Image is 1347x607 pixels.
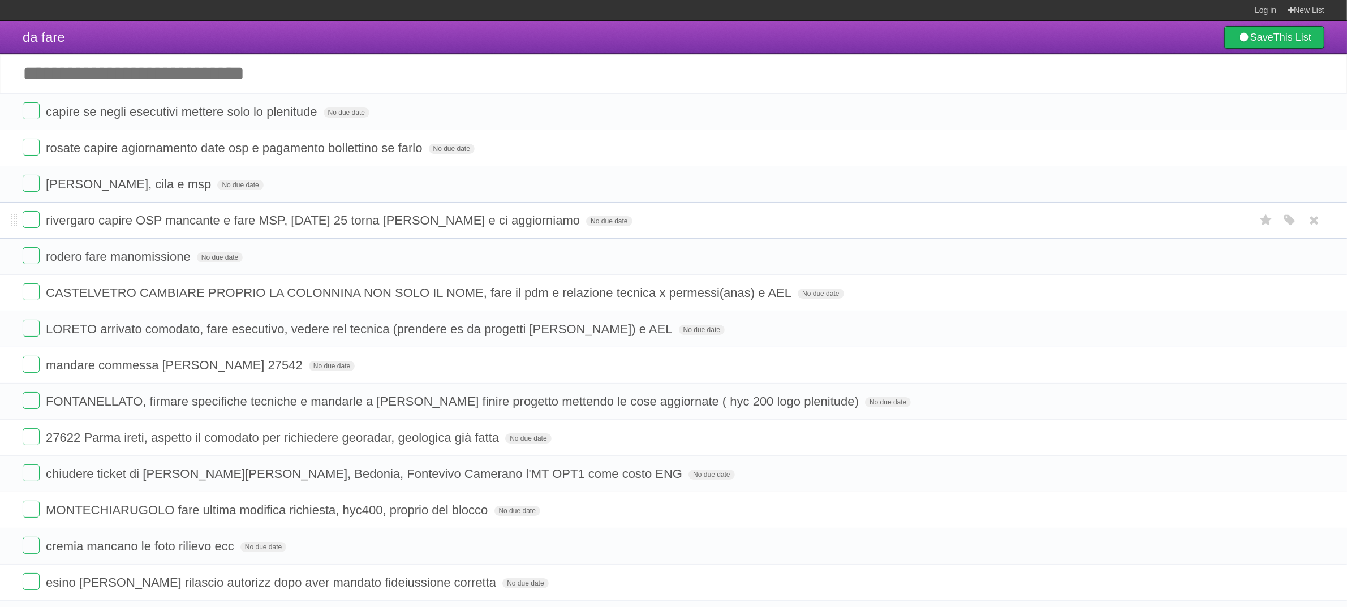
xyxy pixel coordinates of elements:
span: chiudere ticket di [PERSON_NAME][PERSON_NAME], Bedonia, Fontevivo Camerano l'MT OPT1 come costo ENG [46,467,685,481]
span: esino [PERSON_NAME] rilascio autorizz dopo aver mandato fideiussione corretta [46,575,499,589]
label: Done [23,247,40,264]
span: No due date [502,578,548,588]
span: rodero fare manomissione [46,249,193,264]
label: Done [23,428,40,445]
span: No due date [688,470,734,480]
span: No due date [798,289,844,299]
label: Done [23,283,40,300]
label: Star task [1255,211,1277,230]
span: rivergaro capire OSP mancante e fare MSP, [DATE] 25 torna [PERSON_NAME] e ci aggiorniamo [46,213,583,227]
span: No due date [429,144,475,154]
label: Done [23,464,40,481]
span: FONTANELLATO, firmare specifiche tecniche e mandarle a [PERSON_NAME] finire progetto mettendo le ... [46,394,862,408]
label: Done [23,175,40,192]
span: da fare [23,29,65,45]
b: This List [1273,32,1311,43]
span: capire se negli esecutivi mettere solo lo plenitude [46,105,320,119]
span: No due date [586,216,632,226]
span: No due date [197,252,243,262]
span: 27622 Parma ireti, aspetto il comodato per richiedere georadar, geologica già fatta [46,431,502,445]
span: No due date [240,542,286,552]
span: mandare commessa [PERSON_NAME] 27542 [46,358,305,372]
label: Done [23,573,40,590]
label: Done [23,139,40,156]
label: Done [23,537,40,554]
span: rosate capire agiornamento date osp e pagamento bollettino se farlo [46,141,425,155]
span: No due date [865,397,911,407]
span: MONTECHIARUGOLO fare ultima modifica richiesta, hyc400, proprio del blocco [46,503,490,517]
label: Done [23,356,40,373]
label: Done [23,392,40,409]
span: [PERSON_NAME], cila e msp [46,177,214,191]
span: No due date [679,325,725,335]
span: cremia mancano le foto rilievo ecc [46,539,237,553]
label: Done [23,501,40,518]
span: No due date [494,506,540,516]
a: SaveThis List [1224,26,1324,49]
label: Done [23,211,40,228]
span: No due date [309,361,355,371]
label: Done [23,320,40,337]
label: Done [23,102,40,119]
span: LORETO arrivato comodato, fare esecutivo, vedere rel tecnica (prendere es da progetti [PERSON_NAM... [46,322,675,336]
span: CASTELVETRO CAMBIARE PROPRIO LA COLONNINA NON SOLO IL NOME, fare il pdm e relazione tecnica x per... [46,286,794,300]
span: No due date [324,107,369,118]
span: No due date [217,180,263,190]
span: No due date [505,433,551,444]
